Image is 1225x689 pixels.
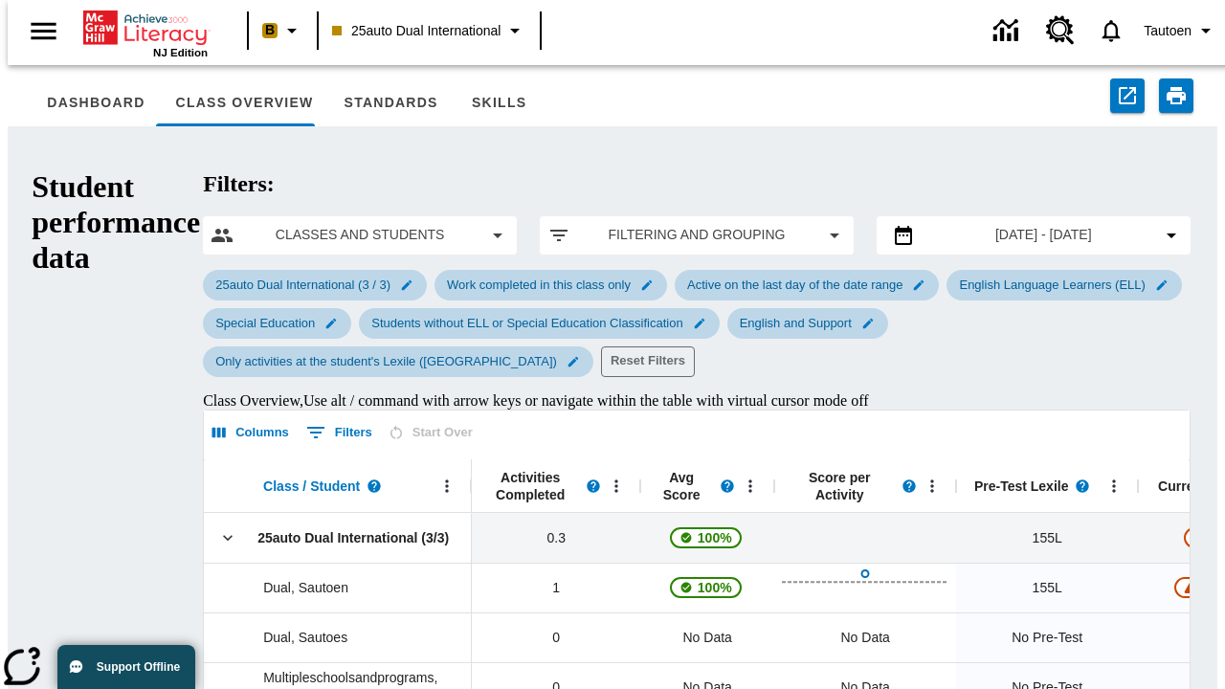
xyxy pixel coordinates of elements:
[83,7,208,58] div: Home
[579,472,608,500] button: Read more about Activities Completed
[1068,472,1097,500] button: Read more about Pre-Test Lexile
[784,469,895,503] span: Score per Activity
[552,578,560,598] span: 1
[208,418,294,448] button: Select columns
[332,21,501,41] span: 25auto Dual International
[552,628,560,648] span: 0
[203,270,427,300] div: Edit 25auto Dual International (3 / 3) filter selected submenu item
[640,563,774,612] div: , 100%, This student's Average First Try Score 100% is above 75%, Dual, Sautoen
[360,316,694,330] span: Students without ELL or Special Education Classification
[1012,628,1082,648] span: No Pre-Test, Dual, Sautoes
[676,278,914,292] span: Active on the last day of the date range
[1144,21,1192,41] span: Tautoen
[1086,6,1136,56] a: Notifications
[263,628,347,647] span: Dual, Sautoes
[324,13,534,48] button: Class: 25auto Dual International, Select your class
[263,478,360,495] span: Class / Student
[947,270,1181,300] div: Edit English Language Learners (ELL) filter selected submenu item
[211,224,509,247] button: Select classes and students menu item
[728,316,863,330] span: English and Support
[481,469,579,503] span: Activities Completed
[982,5,1035,57] a: Data Center
[472,612,640,662] div: 0, Dual, Sautoes
[301,417,377,448] button: Show filters
[1159,78,1193,113] button: Print
[249,225,471,245] span: Classes and Students
[640,513,774,563] div: , 100%, This student's Average First Try Score 100% is above 75%, 25auto Dual International (3/3)
[329,80,454,126] button: Standards
[546,528,565,548] span: 0.3
[472,563,640,612] div: 1, Dual, Sautoen
[204,278,402,292] span: 25auto Dual International (3 / 3)
[97,660,180,674] span: Support Offline
[203,171,1191,197] h2: Filters:
[218,528,237,547] svg: Click here to collapse the class row
[213,523,242,552] button: Click here to collapse the class row
[674,618,742,657] span: No Data
[586,225,808,245] span: Filtering and Grouping
[547,224,846,247] button: Apply filters menu item
[675,270,939,300] div: Edit Active on the last day of the date range filter selected submenu item
[736,472,765,500] button: Open Menu
[602,472,631,500] button: Open Menu
[255,13,311,48] button: Boost Class color is peach. Change class color
[974,478,1069,495] span: Pre-Test Lexile
[435,278,642,292] span: Work completed in this class only
[832,618,900,656] div: No Data, Dual, Sautoes
[57,645,195,689] button: Support Offline
[727,308,888,339] div: Edit English and Support filter selected submenu item
[203,346,593,377] div: Edit Only activities at the student's Lexile (Reading) filter selected submenu item
[433,472,461,500] button: Open Menu
[263,578,348,597] span: Dual, Sautoen
[203,308,351,339] div: Edit Special Education filter selected submenu item
[265,18,275,42] span: B
[454,80,546,126] button: Skills
[1033,578,1062,598] span: 155 Lexile, Dual, Sautoen
[1110,78,1145,113] button: Export to CSV
[713,472,742,500] button: Read more about the Average score
[1160,224,1183,247] svg: Collapse Date Range Filter
[947,278,1156,292] span: English Language Learners (ELL)
[32,80,160,126] button: Dashboard
[15,3,72,59] button: Open side menu
[1035,5,1086,56] a: Resource Center, Will open in new tab
[359,308,719,339] div: Edit Students without ELL or Special Education Classification filter selected submenu item
[204,316,326,330] span: Special Education
[360,472,389,500] button: Read more about Class / Student
[1100,472,1128,500] button: Open Menu
[640,612,774,662] div: No Data, Dual, Sautoes
[1033,528,1062,548] span: 155 Lexile, 25auto Dual International (3/3)
[884,224,1183,247] button: Select the date range menu item
[690,570,740,605] span: 100%
[1136,13,1225,48] button: Profile/Settings
[153,47,208,58] span: NJ Edition
[918,472,947,500] button: Open Menu
[895,472,924,500] button: Read more about Score per Activity
[203,392,1191,410] div: Class Overview , Use alt / command with arrow keys or navigate within the table with virtual curs...
[650,469,713,503] span: Avg Score
[204,354,568,368] span: Only activities at the student's Lexile ([GEOGRAPHIC_DATA])
[782,569,948,606] button: Open Activity Tracker, Dual, Sautoen
[690,521,740,555] span: 100%
[161,80,329,126] button: Class Overview
[257,528,449,547] span: 25auto Dual International (3/3)
[434,270,667,300] div: Edit Work completed in this class only filter selected submenu item
[472,513,640,563] div: 0.3, 25auto Dual International (3/3)
[995,225,1092,245] span: [DATE] - [DATE]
